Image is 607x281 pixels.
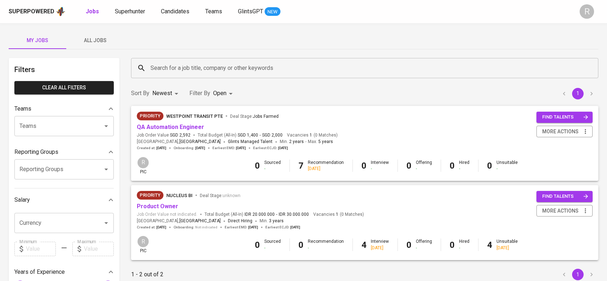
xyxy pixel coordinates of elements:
span: Total Budget (All-In) [204,211,309,218]
div: Reporting Groups [14,145,114,159]
button: Open [101,121,111,131]
div: R [137,235,149,248]
button: page 1 [572,269,584,280]
div: New Job received from Demand Team [137,112,163,120]
span: Priority [137,192,163,199]
span: Jobs Farmed [253,114,279,119]
span: Nucleus BI [166,193,193,198]
span: Earliest ECJD : [265,225,300,230]
p: Reporting Groups [14,148,58,156]
b: 4 [487,240,492,250]
button: more actions [536,126,593,138]
span: SGD 1,400 [238,132,258,138]
span: Vacancies ( 0 Matches ) [287,132,338,138]
span: [DATE] [236,146,246,151]
div: Interview [371,160,389,172]
span: find talents [542,192,588,201]
b: 0 [298,240,303,250]
div: Superpowered [9,8,54,16]
b: 7 [298,161,303,171]
span: GlintsGPT [238,8,263,15]
div: - [371,166,389,172]
div: R [137,156,149,169]
div: Sourced [264,238,281,251]
p: Sort By [131,89,149,98]
button: find talents [536,191,593,202]
div: - [264,245,281,251]
span: Created at : [137,146,166,151]
div: - [416,166,432,172]
a: Candidates [161,7,191,16]
span: NEW [265,8,280,15]
span: IDR 30.000.000 [279,211,309,218]
p: Teams [14,104,31,113]
div: Offering [416,238,432,251]
span: Onboarding : [174,225,217,230]
input: Value [26,242,56,256]
span: Candidates [161,8,189,15]
span: Not indicated [195,225,217,230]
span: Vacancies ( 0 Matches ) [313,211,364,218]
span: Earliest EMD : [212,146,246,151]
span: [DATE] [278,146,288,151]
div: Offering [416,160,432,172]
b: 0 [406,161,412,171]
span: [GEOGRAPHIC_DATA] , [137,138,221,146]
img: app logo [56,6,66,17]
h6: Filters [14,64,114,75]
div: pic [137,235,149,254]
div: Years of Experience [14,265,114,279]
div: [DATE] [371,245,389,251]
span: Total Budget (All-In) [198,132,283,138]
span: - [305,138,306,146]
span: Priority [137,112,163,120]
div: New Job received from Demand Team [137,191,163,200]
span: Earliest ECJD : [253,146,288,151]
span: Min. [280,139,304,144]
span: Teams [205,8,222,15]
a: Jobs [86,7,100,16]
a: Teams [205,7,224,16]
nav: pagination navigation [557,88,598,99]
span: All Jobs [71,36,120,45]
span: 1 [335,211,338,218]
input: Value [84,242,114,256]
span: 3 years [269,218,284,223]
b: 0 [361,161,367,171]
span: [GEOGRAPHIC_DATA] [179,218,221,225]
span: [DATE] [248,225,258,230]
div: - [264,166,281,172]
button: Clear All filters [14,81,114,94]
b: Jobs [86,8,99,15]
span: Open [213,90,226,97]
div: Hired [459,160,469,172]
span: IDR 20.000.000 [244,211,275,218]
span: Clear All filters [20,83,108,92]
div: Interview [371,238,389,251]
p: Filter By [189,89,210,98]
div: Open [213,87,235,100]
button: find talents [536,112,593,123]
span: [GEOGRAPHIC_DATA] [179,138,221,146]
div: R [580,4,594,19]
span: Onboarding : [174,146,205,151]
span: Earliest EMD : [225,225,258,230]
span: Deal Stage : [230,114,279,119]
div: Sourced [264,160,281,172]
span: Direct Hiring [228,218,252,223]
p: Years of Experience [14,268,65,276]
span: SGD 2,000 [262,132,283,138]
span: Max. [308,139,333,144]
b: 0 [450,240,455,250]
div: Salary [14,193,114,207]
b: 0 [255,240,260,250]
span: 2 years [289,139,304,144]
button: Open [101,164,111,174]
a: QA Automation Engineer [137,124,204,130]
p: Newest [152,89,172,98]
span: Job Order Value not indicated. [137,211,197,218]
nav: pagination navigation [557,269,598,280]
b: 0 [487,161,492,171]
span: Superhunter [115,8,145,15]
span: find talents [542,113,588,121]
